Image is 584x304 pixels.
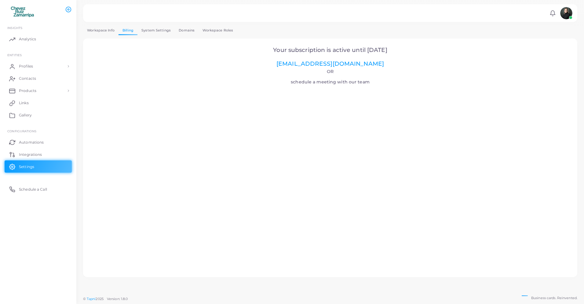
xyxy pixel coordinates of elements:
a: Workspace Roles [199,26,237,35]
a: System Settings [137,26,175,35]
a: Contacts [5,72,72,85]
a: Products [5,85,72,97]
iframe: Select a Date & Time - Calendly [92,86,569,269]
a: Billing [119,26,137,35]
a: Schedule a Call [5,183,72,195]
span: Configurations [7,129,36,133]
span: Version: 1.8.0 [107,297,128,301]
a: avatar [558,7,574,19]
span: 2025 [96,296,103,302]
a: Analytics [5,33,72,45]
span: Settings [19,164,34,170]
span: Contacts [19,76,36,81]
span: Analytics [19,36,36,42]
a: Tapni [87,297,96,301]
a: Profiles [5,60,72,72]
a: Workspace Info [83,26,119,35]
a: Links [5,97,72,109]
span: Schedule a Call [19,187,47,192]
span: Or [327,69,334,74]
span: Automations [19,140,44,145]
span: Integrations [19,152,42,157]
h4: schedule a meeting with our team [92,69,569,85]
span: Your subscription is active until [DATE] [273,46,387,53]
span: © [83,296,128,302]
a: Domains [175,26,199,35]
img: avatar [560,7,572,19]
span: Profiles [19,64,33,69]
a: Automations [5,136,72,148]
span: Products [19,88,36,93]
span: INSIGHTS [7,26,22,30]
a: Settings [5,160,72,173]
a: Gallery [5,109,72,121]
span: ENTITIES [7,53,22,57]
a: [EMAIL_ADDRESS][DOMAIN_NAME] [276,60,384,67]
span: Links [19,100,29,106]
a: Integrations [5,148,72,160]
span: Gallery [19,112,32,118]
img: logo [5,6,39,17]
span: Business cards. Reinvented. [531,295,577,301]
